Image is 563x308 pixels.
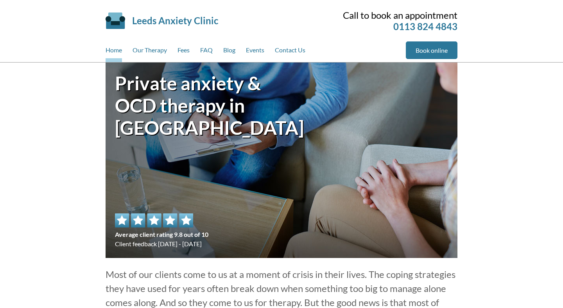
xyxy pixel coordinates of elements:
[115,213,208,249] div: Client feedback [DATE] - [DATE]
[115,72,281,139] h1: Private anxiety & OCD therapy in [GEOGRAPHIC_DATA]
[275,41,305,62] a: Contact Us
[200,41,213,62] a: FAQ
[393,21,457,32] a: 0113 824 4843
[406,41,457,59] a: Book online
[115,213,193,227] img: 5 star rating
[106,41,122,62] a: Home
[246,41,264,62] a: Events
[223,41,235,62] a: Blog
[178,41,190,62] a: Fees
[132,15,218,26] a: Leeds Anxiety Clinic
[115,230,208,239] span: Average client rating 9.8 out of 10
[133,41,167,62] a: Our Therapy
